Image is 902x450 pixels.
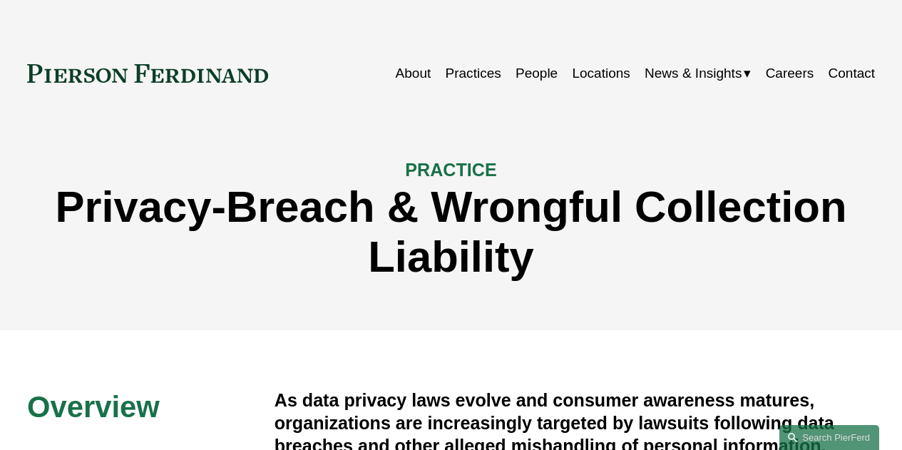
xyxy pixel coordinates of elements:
a: folder dropdown [645,60,751,87]
a: Careers [766,60,814,87]
span: News & Insights [645,61,742,86]
a: Contact [829,60,876,87]
a: People [516,60,558,87]
a: Search this site [779,425,879,450]
a: Practices [446,60,501,87]
span: PRACTICE [405,160,496,180]
span: Overview [27,390,160,424]
h1: Privacy-Breach & Wrongful Collection Liability [27,182,875,282]
a: Locations [572,60,630,87]
a: About [396,60,431,87]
